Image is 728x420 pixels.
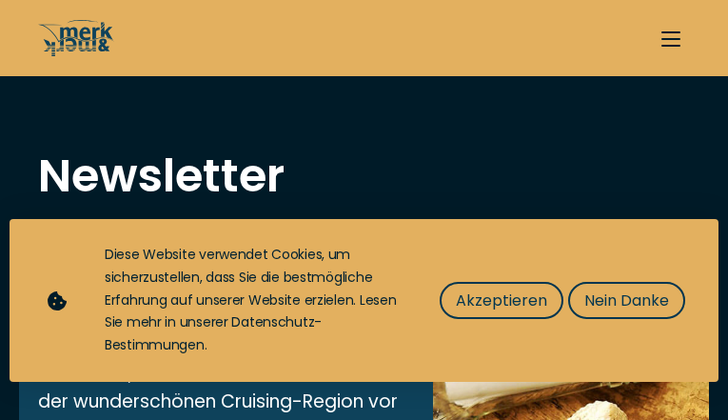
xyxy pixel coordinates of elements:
button: Akzeptieren [440,282,563,319]
h1: Newsletter [38,152,690,200]
div: Diese Website verwendet Cookies, um sicherzustellen, dass Sie die bestmögliche Erfahrung auf unse... [105,244,402,357]
span: Akzeptieren [456,289,547,312]
button: Nein Danke [568,282,685,319]
span: Nein Danke [584,289,669,312]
